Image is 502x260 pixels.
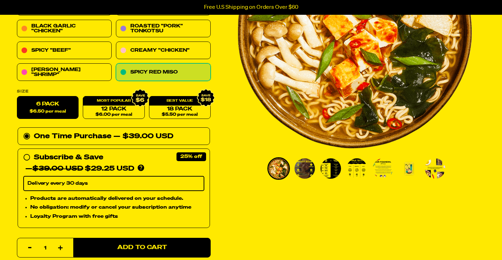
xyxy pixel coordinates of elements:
[373,158,393,179] img: Spicy Red Miso Ramen
[113,131,173,142] div: — $39.00 USD
[162,113,198,117] span: $5.50 per meal
[398,157,420,180] li: Go to slide 6
[149,96,211,119] a: 18 Pack$5.50 per meal
[17,96,79,119] label: 6 Pack
[17,64,112,81] a: [PERSON_NAME] "Shrimp"
[424,157,446,180] li: Go to slide 7
[116,42,211,59] a: Creamy "Chicken"
[23,176,204,191] select: Subscribe & Save —$39.00 USD$29.25 USD Products are automatically delivered on your schedule. No ...
[23,131,204,142] div: One Time Purchase
[268,158,289,179] img: Spicy Red Miso Ramen
[17,90,211,94] label: Size
[295,158,315,179] img: Spicy Red Miso Ramen
[346,157,368,180] li: Go to slide 4
[17,42,112,59] a: Spicy "Beef"
[347,158,367,179] img: Spicy Red Miso Ramen
[30,195,204,202] li: Products are automatically delivered on your schedule.
[34,152,103,163] div: Subscribe & Save
[95,113,132,117] span: $6.00 per meal
[117,245,167,251] span: Add to Cart
[372,157,394,180] li: Go to slide 5
[25,163,134,175] div: — $29.25 USD
[399,158,419,179] img: Spicy Red Miso Ramen
[116,20,211,38] a: Roasted "Pork" Tonkotsu
[32,165,83,172] del: $39.00 USD
[83,96,144,119] a: 12 Pack$6.00 per meal
[30,213,204,221] li: Loyalty Program with free gifts
[30,109,66,114] span: $6.50 per meal
[204,4,298,11] p: Free U.S Shipping on Orders Over $60
[30,204,204,211] li: No obligation: modify or cancel your subscription anytime
[17,20,112,38] a: Black Garlic "Chicken"
[320,157,342,180] li: Go to slide 3
[21,238,69,258] input: quantity
[73,238,211,258] button: Add to Cart
[267,157,290,180] li: Go to slide 1
[321,158,341,179] img: Spicy Red Miso Ramen
[238,157,472,180] div: PDP main carousel thumbnails
[116,64,211,81] a: Spicy Red Miso
[425,158,445,179] img: Spicy Red Miso Ramen
[293,157,316,180] li: Go to slide 2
